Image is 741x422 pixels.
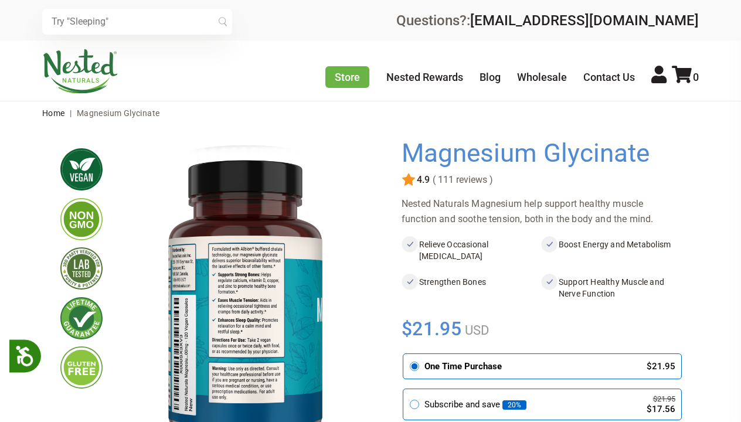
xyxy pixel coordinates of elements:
li: Boost Energy and Metabolism [541,236,681,264]
span: 4.9 [416,175,430,185]
span: ( 111 reviews ) [430,175,493,185]
img: vegan [60,148,103,190]
li: Relieve Occasional [MEDICAL_DATA] [402,236,541,264]
a: [EMAIL_ADDRESS][DOMAIN_NAME] [470,12,699,29]
li: Support Healthy Muscle and Nerve Function [541,274,681,302]
a: Store [325,66,369,88]
div: Questions?: [396,13,699,28]
div: Nested Naturals Magnesium help support healthy muscle function and soothe tension, both in the bo... [402,196,681,227]
a: Nested Rewards [386,71,463,83]
span: | [67,108,74,118]
a: Wholesale [517,71,567,83]
span: $21.95 [402,316,462,342]
input: Try "Sleeping" [42,9,232,35]
img: lifetimeguarantee [60,297,103,339]
h1: Magnesium Glycinate [402,139,675,168]
a: Home [42,108,65,118]
img: gmofree [60,198,103,240]
span: Magnesium Glycinate [77,108,160,118]
span: USD [462,323,489,338]
a: Blog [480,71,501,83]
img: thirdpartytested [60,247,103,290]
a: Contact Us [583,71,635,83]
nav: breadcrumbs [42,101,699,125]
span: 0 [693,71,699,83]
li: Strengthen Bones [402,274,541,302]
a: 0 [672,71,699,83]
img: Nested Naturals [42,49,118,94]
img: star.svg [402,173,416,187]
